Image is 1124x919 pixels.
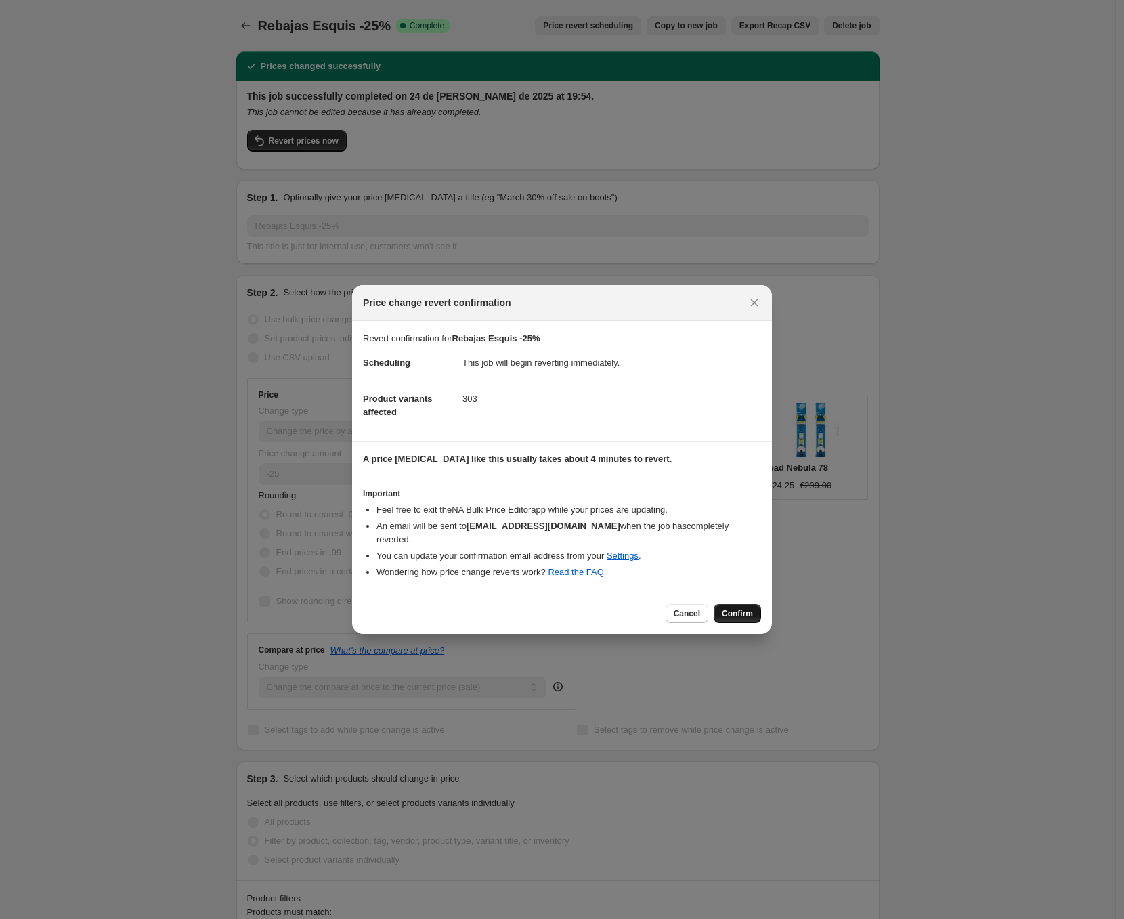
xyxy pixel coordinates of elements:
[376,519,761,547] li: An email will be sent to when the job has completely reverted .
[376,503,761,517] li: Feel free to exit the NA Bulk Price Editor app while your prices are updating.
[363,488,761,499] h3: Important
[376,565,761,579] li: Wondering how price change reverts work? .
[548,567,603,577] a: Read the FAQ
[363,332,761,345] p: Revert confirmation for
[666,604,708,623] button: Cancel
[452,333,540,343] b: Rebajas Esquis -25%
[462,345,761,381] dd: This job will begin reverting immediately.
[745,293,764,312] button: Close
[363,454,672,464] b: A price [MEDICAL_DATA] like this usually takes about 4 minutes to revert.
[376,549,761,563] li: You can update your confirmation email address from your .
[363,393,433,417] span: Product variants affected
[722,608,753,619] span: Confirm
[467,521,620,531] b: [EMAIL_ADDRESS][DOMAIN_NAME]
[363,296,511,309] span: Price change revert confirmation
[714,604,761,623] button: Confirm
[462,381,761,416] dd: 303
[674,608,700,619] span: Cancel
[607,551,639,561] a: Settings
[363,358,410,368] span: Scheduling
